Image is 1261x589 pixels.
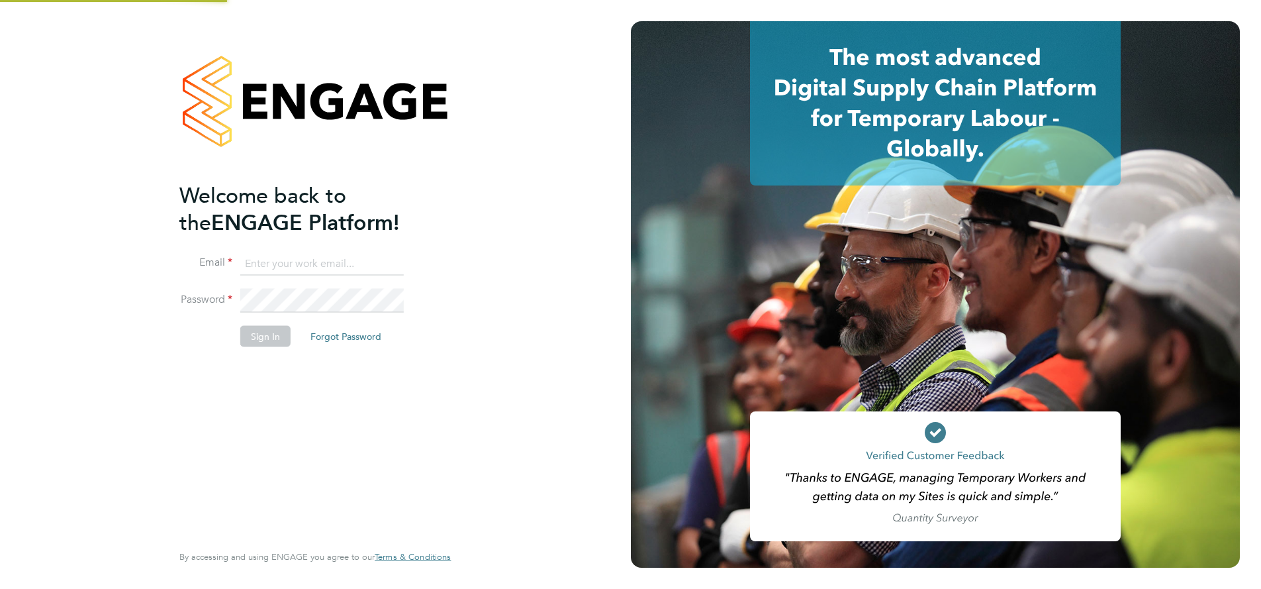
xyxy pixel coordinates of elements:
h2: ENGAGE Platform! [179,182,438,236]
label: Email [179,256,232,270]
span: Terms & Conditions [375,551,451,562]
button: Forgot Password [300,326,392,347]
input: Enter your work email... [240,252,404,276]
span: Welcome back to the [179,182,346,235]
label: Password [179,293,232,307]
a: Terms & Conditions [375,552,451,562]
span: By accessing and using ENGAGE you agree to our [179,551,451,562]
button: Sign In [240,326,291,347]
